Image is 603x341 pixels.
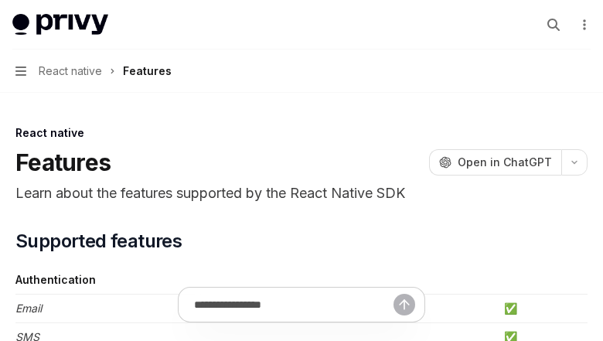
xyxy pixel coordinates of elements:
[429,149,561,176] button: Open in ChatGPT
[123,62,172,80] div: Features
[15,125,588,141] div: React native
[393,294,415,315] button: Send message
[15,148,111,176] h1: Features
[458,155,552,170] span: Open in ChatGPT
[575,14,591,36] button: More actions
[39,62,102,80] span: React native
[12,14,108,36] img: light logo
[15,229,182,254] span: Supported features
[15,273,96,286] strong: Authentication
[15,182,588,204] p: Learn about the features supported by the React Native SDK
